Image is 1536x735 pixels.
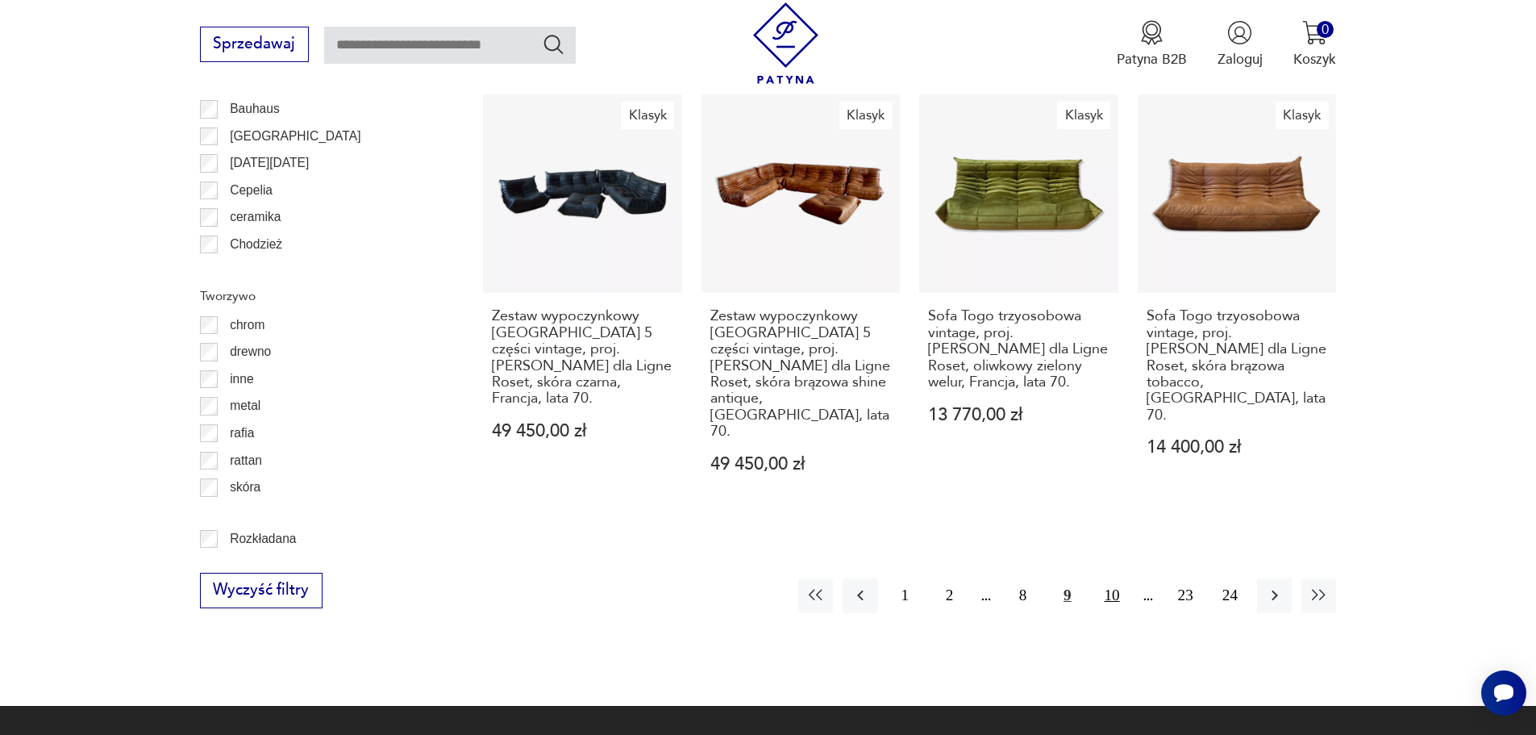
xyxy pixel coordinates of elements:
img: Ikona koszyka [1302,20,1327,45]
button: 0Koszyk [1293,20,1336,69]
p: [GEOGRAPHIC_DATA] [230,126,360,147]
button: 23 [1168,578,1203,613]
button: Wyczyść filtry [200,573,323,608]
p: skóra [230,477,260,498]
a: KlasykSofa Togo trzyosobowa vintage, proj. M. Ducaroy dla Ligne Roset, oliwkowy zielony welur, Fr... [919,94,1118,511]
p: inne [230,369,253,390]
p: chrom [230,315,264,336]
button: 9 [1050,578,1084,613]
img: Ikona medalu [1139,20,1164,45]
button: Zaloguj [1218,20,1263,69]
p: 13 770,00 zł [928,407,1109,424]
h3: Sofa Togo trzyosobowa vintage, proj. [PERSON_NAME] dla Ligne Roset, oliwkowy zielony welur, Franc... [928,308,1109,390]
a: Ikona medaluPatyna B2B [1117,20,1187,69]
p: Tworzywo [200,286,437,307]
p: rattan [230,450,262,471]
p: rafia [230,423,254,444]
p: 49 450,00 zł [492,423,673,440]
p: [DATE][DATE] [230,152,309,173]
p: Rozkładana [230,528,296,549]
button: 24 [1213,578,1247,613]
button: Patyna B2B [1117,20,1187,69]
button: 8 [1005,578,1040,613]
p: Ćmielów [230,261,278,282]
p: drewno [230,341,271,362]
button: 1 [888,578,922,613]
p: Patyna B2B [1117,50,1187,69]
a: Sprzedawaj [200,39,309,52]
button: 10 [1094,578,1129,613]
p: Cepelia [230,180,273,201]
p: Bauhaus [230,98,280,119]
p: 14 400,00 zł [1147,439,1328,456]
h3: Zestaw wypoczynkowy [GEOGRAPHIC_DATA] 5 części vintage, proj. [PERSON_NAME] dla Ligne Roset, skór... [710,308,892,440]
a: KlasykSofa Togo trzyosobowa vintage, proj. M. Ducaroy dla Ligne Roset, skóra brązowa tobacco, Fra... [1138,94,1337,511]
h3: Sofa Togo trzyosobowa vintage, proj. [PERSON_NAME] dla Ligne Roset, skóra brązowa tobacco, [GEOGR... [1147,308,1328,424]
iframe: Smartsupp widget button [1481,670,1526,716]
p: Koszyk [1293,50,1336,69]
a: KlasykZestaw wypoczynkowy Togo 5 części vintage, proj. M. Ducaroy dla Ligne Roset, skóra brązowa ... [701,94,901,511]
img: Patyna - sklep z meblami i dekoracjami vintage [745,2,826,84]
button: Sprzedawaj [200,27,309,62]
p: tkanina [230,504,270,525]
p: ceramika [230,207,281,228]
button: 2 [932,578,967,613]
p: Zaloguj [1218,50,1263,69]
button: Szukaj [542,32,565,56]
img: Ikonka użytkownika [1227,20,1252,45]
h3: Zestaw wypoczynkowy [GEOGRAPHIC_DATA] 5 części vintage, proj. [PERSON_NAME] dla Ligne Roset, skór... [492,308,673,407]
div: 0 [1317,21,1334,38]
p: Chodzież [230,234,282,255]
p: metal [230,395,260,416]
p: 49 450,00 zł [710,456,892,473]
a: KlasykZestaw wypoczynkowy Togo 5 części vintage, proj. M. Ducaroy dla Ligne Roset, skóra czarna, ... [483,94,682,511]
